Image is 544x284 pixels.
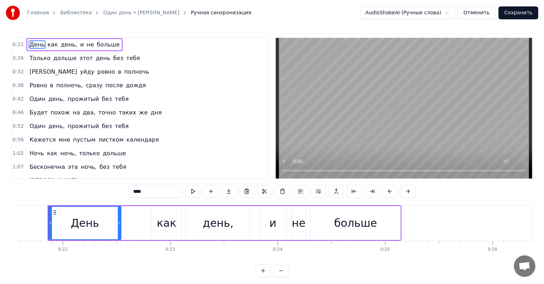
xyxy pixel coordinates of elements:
[58,136,71,144] span: мне
[112,54,124,62] span: без
[499,6,538,19] button: Сохранить
[105,81,124,89] span: после
[13,109,24,116] span: 0:46
[48,122,66,130] span: день,
[138,108,148,117] span: же
[114,95,130,103] span: тебя
[292,215,305,231] div: не
[85,81,103,89] span: сразу
[29,40,45,49] span: День
[13,136,24,143] span: 0:56
[6,6,20,20] img: youka
[165,247,175,253] div: 0:23
[98,108,117,117] span: точно
[514,255,535,277] div: Открытый чат
[29,108,48,117] span: Будет
[98,136,124,144] span: листком
[82,108,96,117] span: два,
[86,40,95,49] span: не
[50,108,71,117] span: похож
[114,122,130,130] span: тебя
[29,95,46,103] span: Один
[191,9,251,16] span: Ручная синхронизация
[125,54,141,62] span: тебя
[125,81,147,89] span: дождя
[47,40,59,49] span: как
[13,68,24,75] span: 0:32
[48,95,66,103] span: день,
[46,149,58,157] span: как
[334,215,377,231] div: больше
[157,215,177,231] div: как
[29,149,45,157] span: Ночь
[150,108,162,117] span: дня
[67,163,79,171] span: эта
[112,163,127,171] span: тебя
[80,163,97,171] span: ночь,
[29,136,56,144] span: Кажется
[29,163,66,171] span: Бесконечна
[95,54,111,62] span: день
[29,68,78,76] span: [PERSON_NAME]
[120,176,150,185] span: сможешь
[103,176,119,185] span: если
[488,247,497,253] div: 0:26
[13,82,24,89] span: 0:36
[29,54,51,62] span: Только
[457,6,496,19] button: Отменить
[79,54,93,62] span: этот
[53,54,77,62] span: дольше
[29,176,78,185] span: [PERSON_NAME]
[59,149,77,157] span: ночь,
[124,68,150,76] span: полночь
[60,9,92,16] a: Библиотека
[103,9,179,16] a: Один день • [PERSON_NAME]
[13,150,24,157] span: 1:02
[13,163,24,171] span: 1:07
[126,136,160,144] span: календаря
[72,108,81,117] span: на
[13,55,24,62] span: 0:26
[29,122,46,130] span: Один
[13,123,24,130] span: 0:52
[67,95,100,103] span: прожитый
[269,215,276,231] div: и
[101,122,112,130] span: без
[118,108,137,117] span: таких
[49,81,54,89] span: в
[29,81,48,89] span: Ровно
[97,68,116,76] span: ровно
[13,41,24,48] span: 0:21
[102,149,127,157] span: дольше
[60,40,78,49] span: день,
[13,96,24,103] span: 0:42
[27,9,251,16] nav: breadcrumb
[273,247,283,253] div: 0:24
[56,81,84,89] span: полночь,
[72,136,96,144] span: пустым
[79,176,102,185] span: прошу,
[380,247,390,253] div: 0:25
[71,215,99,231] div: День
[99,163,110,171] span: без
[79,68,95,76] span: уйду
[27,9,49,16] a: Главная
[58,247,68,253] div: 0:22
[117,68,122,76] span: в
[101,95,112,103] span: без
[78,149,101,157] span: только
[96,40,120,49] span: больше
[13,177,24,184] span: 1:12
[203,215,234,231] div: день,
[67,122,100,130] span: прожитый
[80,40,85,49] span: и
